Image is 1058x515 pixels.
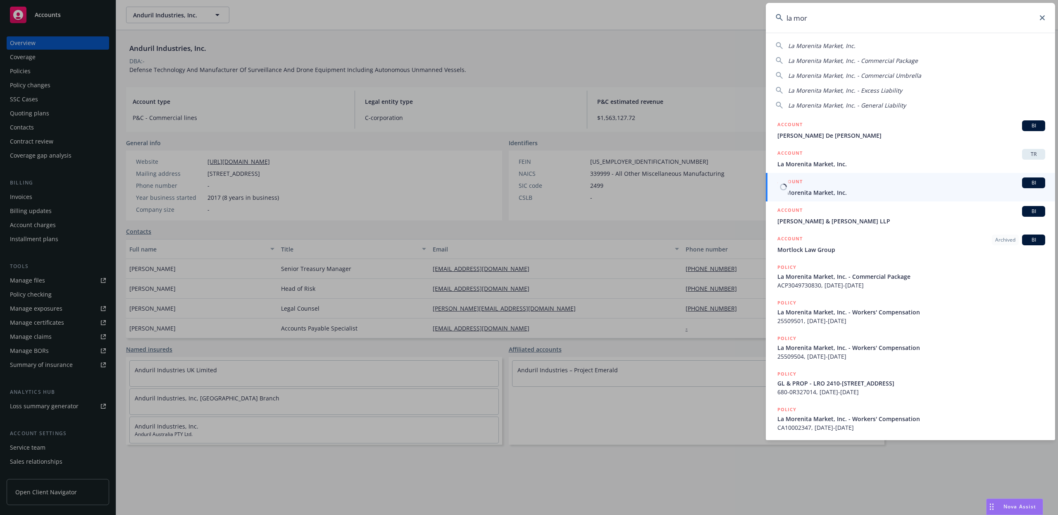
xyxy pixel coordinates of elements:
span: TR [1025,151,1042,158]
span: 25509501, [DATE]-[DATE] [777,316,1045,325]
span: 680-0R327014, [DATE]-[DATE] [777,388,1045,396]
span: BI [1025,236,1042,244]
a: POLICYLa Morenita Market, Inc. - Workers' Compensation25509501, [DATE]-[DATE] [766,294,1055,330]
a: POLICYGL & PROP - LRO 2410-[STREET_ADDRESS]680-0R327014, [DATE]-[DATE] [766,365,1055,401]
a: ACCOUNTArchivedBIMortlock Law Group [766,230,1055,259]
h5: POLICY [777,405,796,414]
span: La Morenita Market, Inc. [788,42,855,50]
span: GL & PROP - LRO 2410-[STREET_ADDRESS] [777,379,1045,388]
div: Drag to move [987,499,997,515]
span: BI [1025,122,1042,129]
a: POLICYLa Morenita Market, Inc. - Workers' Compensation25509504, [DATE]-[DATE] [766,330,1055,365]
span: La Morenita Market, Inc. - Commercial Package [788,57,918,65]
span: La Morenita Market, Inc. [777,188,1045,197]
h5: ACCOUNT [777,206,803,216]
span: La Morenita Market, Inc. - Workers' Compensation [777,343,1045,352]
h5: POLICY [777,370,796,378]
h5: ACCOUNT [777,235,803,244]
a: ACCOUNTBI[PERSON_NAME] & [PERSON_NAME] LLP [766,201,1055,230]
a: POLICYLa Morenita Market, Inc. - Workers' CompensationCA10002347, [DATE]-[DATE] [766,401,1055,436]
h5: ACCOUNT [777,177,803,187]
span: ACP3049730830, [DATE]-[DATE] [777,281,1045,290]
h5: POLICY [777,263,796,271]
span: BI [1025,208,1042,215]
span: CA10002347, [DATE]-[DATE] [777,423,1045,432]
h5: ACCOUNT [777,120,803,130]
span: La Morenita Market, Inc. - Workers' Compensation [777,414,1045,423]
span: Nova Assist [1003,503,1036,510]
span: [PERSON_NAME] De [PERSON_NAME] [777,131,1045,140]
span: Mortlock Law Group [777,245,1045,254]
a: POLICYLa Morenita Market, Inc. - Commercial PackageACP3049730830, [DATE]-[DATE] [766,259,1055,294]
span: La Morenita Market, Inc. - Excess Liability [788,86,902,94]
span: Archived [995,236,1015,244]
a: ACCOUNTBILa Morenita Market, Inc. [766,173,1055,201]
span: La Morenita Market, Inc. - Commercial Umbrella [788,72,921,79]
input: Search... [766,3,1055,33]
a: ACCOUNTTRLa Morenita Market, Inc. [766,144,1055,173]
span: [PERSON_NAME] & [PERSON_NAME] LLP [777,217,1045,225]
button: Nova Assist [986,498,1043,515]
span: La Morenita Market, Inc. [777,160,1045,168]
span: La Morenita Market, Inc. - Commercial Package [777,272,1045,281]
span: 25509504, [DATE]-[DATE] [777,352,1045,361]
h5: ACCOUNT [777,149,803,159]
h5: POLICY [777,334,796,343]
span: BI [1025,179,1042,187]
span: La Morenita Market, Inc. - General Liability [788,101,906,109]
a: ACCOUNTBI[PERSON_NAME] De [PERSON_NAME] [766,116,1055,144]
h5: POLICY [777,299,796,307]
span: La Morenita Market, Inc. - Workers' Compensation [777,308,1045,316]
